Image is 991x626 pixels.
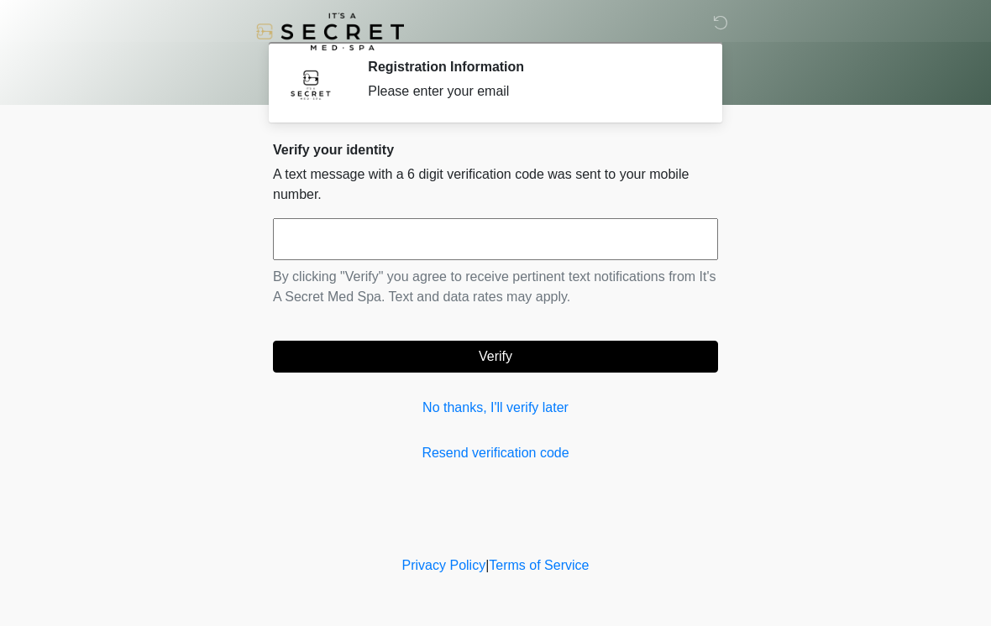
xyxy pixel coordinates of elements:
a: No thanks, I'll verify later [273,398,718,418]
a: Resend verification code [273,443,718,463]
p: A text message with a 6 digit verification code was sent to your mobile number. [273,164,718,205]
a: | [485,558,489,572]
p: By clicking "Verify" you agree to receive pertinent text notifications from It's A Secret Med Spa... [273,267,718,307]
img: It's A Secret Med Spa Logo [256,13,404,50]
a: Privacy Policy [402,558,486,572]
img: Agent Avatar [286,59,336,109]
h2: Registration Information [368,59,693,75]
button: Verify [273,341,718,373]
div: Please enter your email [368,81,693,102]
h2: Verify your identity [273,142,718,158]
a: Terms of Service [489,558,589,572]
